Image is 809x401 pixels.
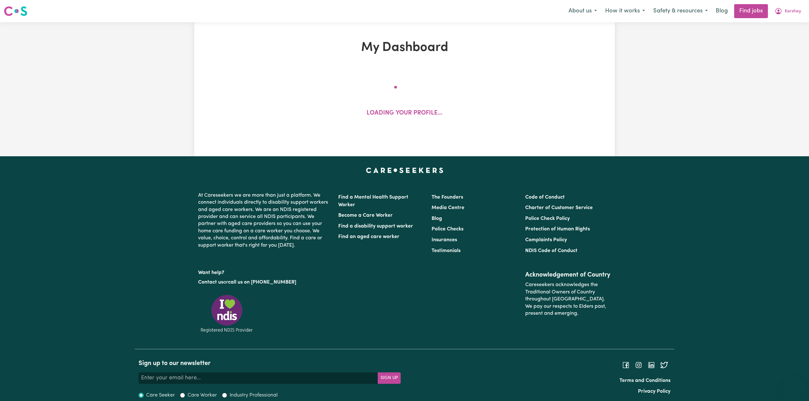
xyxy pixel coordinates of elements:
[734,4,768,18] a: Find jobs
[525,271,611,279] h2: Acknowledgement of Country
[649,4,712,18] button: Safety & resources
[4,4,27,18] a: Careseekers logo
[525,205,593,210] a: Charter of Customer Service
[635,362,642,368] a: Follow Careseekers on Instagram
[198,280,223,285] a: Contact us
[366,168,443,173] a: Careseekers home page
[525,237,567,243] a: Complaints Policy
[198,189,331,251] p: At Careseekers we are more than just a platform. We connect individuals directly to disability su...
[785,8,801,15] span: Kershey
[432,227,463,232] a: Police Checks
[648,362,655,368] a: Follow Careseekers on LinkedIn
[198,267,331,276] p: Want help?
[784,376,804,396] iframe: Button to launch messaging window
[432,248,461,253] a: Testimonials
[338,234,399,239] a: Find an aged care worker
[228,280,296,285] a: call us on [PHONE_NUMBER]
[338,213,393,218] a: Become a Care Worker
[712,4,732,18] a: Blog
[660,362,668,368] a: Follow Careseekers on Twitter
[601,4,649,18] button: How it works
[525,248,577,253] a: NDIS Code of Conduct
[188,391,217,399] label: Care Worker
[432,237,457,243] a: Insurances
[638,389,670,394] a: Privacy Policy
[338,195,408,208] a: Find a Mental Health Support Worker
[139,360,401,367] h2: Sign up to our newsletter
[432,195,463,200] a: The Founders
[525,195,565,200] a: Code of Conduct
[770,4,805,18] button: My Account
[198,294,255,334] img: Registered NDIS provider
[378,372,401,384] button: Subscribe
[622,362,630,368] a: Follow Careseekers on Facebook
[432,216,442,221] a: Blog
[146,391,175,399] label: Care Seeker
[367,109,442,118] p: Loading your profile...
[139,372,378,384] input: Enter your email here...
[525,216,570,221] a: Police Check Policy
[619,378,670,383] a: Terms and Conditions
[230,391,278,399] label: Industry Professional
[338,224,413,229] a: Find a disability support worker
[564,4,601,18] button: About us
[525,227,590,232] a: Protection of Human Rights
[268,40,541,55] h1: My Dashboard
[198,276,331,288] p: or
[525,279,611,320] p: Careseekers acknowledges the Traditional Owners of Country throughout [GEOGRAPHIC_DATA]. We pay o...
[432,205,464,210] a: Media Centre
[4,5,27,17] img: Careseekers logo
